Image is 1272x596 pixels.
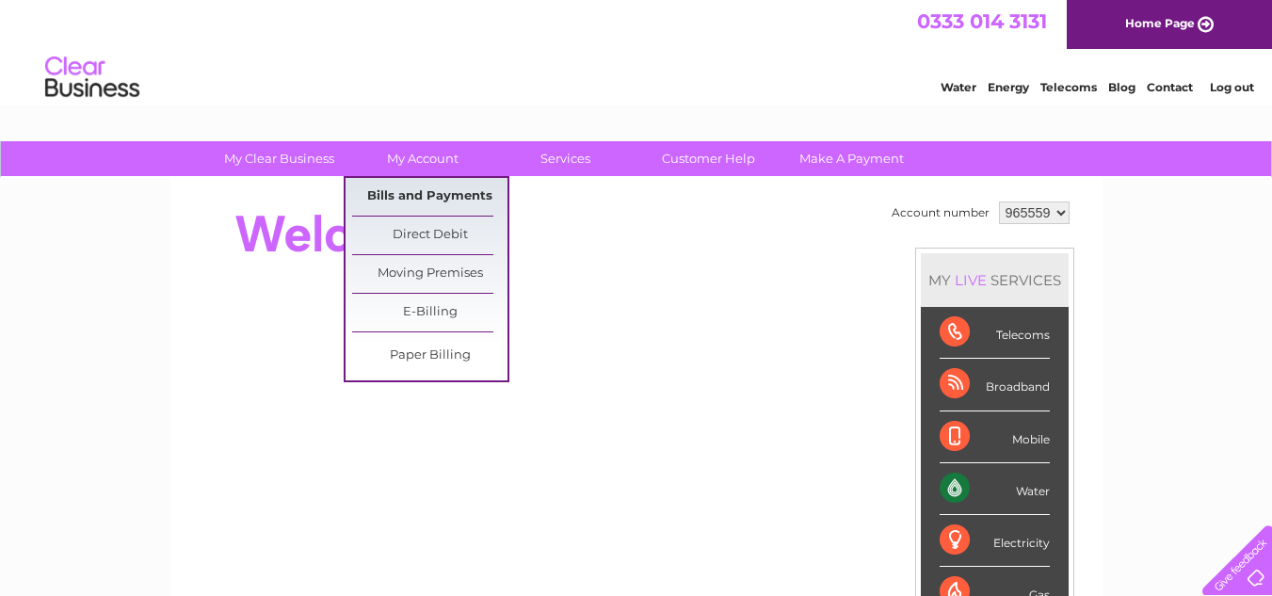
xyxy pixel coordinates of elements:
a: Telecoms [1040,80,1097,94]
a: Bills and Payments [352,178,507,216]
a: Customer Help [631,141,786,176]
div: Clear Business is a trading name of Verastar Limited (registered in [GEOGRAPHIC_DATA] No. 3667643... [192,10,1082,91]
div: LIVE [951,271,990,289]
a: Services [488,141,643,176]
a: Paper Billing [352,337,507,375]
div: Electricity [940,515,1050,567]
a: Log out [1210,80,1254,94]
a: Direct Debit [352,217,507,254]
a: Energy [988,80,1029,94]
a: E-Billing [352,294,507,331]
a: Moving Premises [352,255,507,293]
a: My Clear Business [201,141,357,176]
td: Account number [887,197,994,229]
a: My Account [345,141,500,176]
a: Water [941,80,976,94]
a: Make A Payment [774,141,929,176]
div: Broadband [940,359,1050,411]
img: logo.png [44,49,140,106]
div: Mobile [940,411,1050,463]
div: Water [940,463,1050,515]
a: Blog [1108,80,1135,94]
div: MY SERVICES [921,253,1069,307]
a: Contact [1147,80,1193,94]
div: Telecoms [940,307,1050,359]
a: 0333 014 3131 [917,9,1047,33]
